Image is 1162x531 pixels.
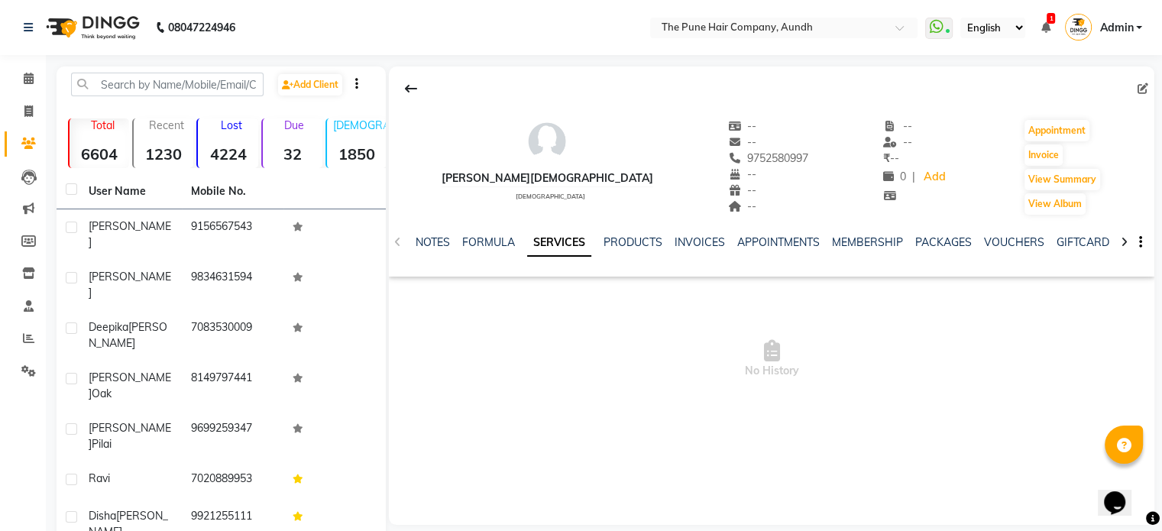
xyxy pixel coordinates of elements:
strong: 6604 [70,144,129,164]
p: Total [76,118,129,132]
span: Admin [1099,20,1133,36]
button: Appointment [1024,120,1089,141]
a: MEMBERSHIP [832,235,903,249]
span: disha [89,509,116,523]
td: 7083530009 [182,310,284,361]
p: Recent [140,118,193,132]
iframe: chat widget [1098,470,1147,516]
strong: 1850 [327,144,387,164]
strong: 4224 [198,144,257,164]
a: SERVICES [527,229,591,257]
div: Back to Client [395,74,427,103]
img: logo [39,6,144,49]
strong: 32 [263,144,322,164]
a: Add Client [278,74,342,96]
span: [PERSON_NAME] [89,219,171,249]
span: | [912,169,915,185]
span: [PERSON_NAME] [89,320,167,350]
span: ravi [89,471,110,485]
span: pilai [92,437,112,451]
td: 7020889953 [182,461,284,499]
span: 0 [883,170,906,183]
span: -- [883,151,899,165]
img: Admin [1065,14,1092,40]
th: Mobile No. [182,174,284,209]
p: Due [266,118,322,132]
a: PRODUCTS [604,235,662,249]
span: -- [728,135,757,149]
a: GIFTCARDS [1057,235,1116,249]
td: 9699259347 [182,411,284,461]
span: [DEMOGRAPHIC_DATA] [516,193,585,200]
a: Add [921,167,948,188]
a: APPOINTMENTS [737,235,820,249]
button: View Summary [1024,169,1100,190]
img: avatar [524,118,570,164]
span: [PERSON_NAME] [89,371,171,400]
span: -- [728,167,757,181]
span: [PERSON_NAME] [89,421,171,451]
strong: 1230 [134,144,193,164]
td: 8149797441 [182,361,284,411]
div: [PERSON_NAME][DEMOGRAPHIC_DATA] [442,170,653,186]
a: NOTES [416,235,450,249]
span: [PERSON_NAME] [89,270,171,299]
span: -- [728,119,757,133]
a: VOUCHERS [984,235,1044,249]
input: Search by Name/Mobile/Email/Code [71,73,264,96]
span: No History [389,283,1154,435]
td: 9156567543 [182,209,284,260]
span: ₹ [883,151,890,165]
td: 9834631594 [182,260,284,310]
a: 1 [1041,21,1050,34]
span: Deepika [89,320,128,334]
p: [DEMOGRAPHIC_DATA] [333,118,387,132]
span: 1 [1047,13,1055,24]
span: oak [92,387,112,400]
span: -- [883,119,912,133]
p: Lost [204,118,257,132]
button: View Album [1024,193,1086,215]
span: -- [883,135,912,149]
span: -- [728,183,757,197]
a: FORMULA [462,235,515,249]
button: Invoice [1024,144,1063,166]
a: INVOICES [675,235,725,249]
span: -- [728,199,757,213]
span: 9752580997 [728,151,809,165]
b: 08047224946 [168,6,235,49]
th: User Name [79,174,182,209]
a: PACKAGES [915,235,972,249]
